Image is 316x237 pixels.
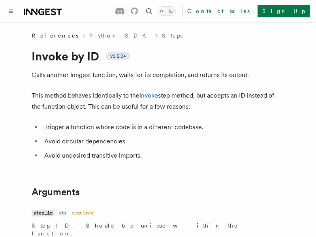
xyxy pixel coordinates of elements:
a: Steps [162,32,182,39]
p: Calls another Inngest function, waits for its completion, and returns its output. [32,70,284,81]
span: v0.3.0+ [110,53,126,59]
button: Toggle navigation [6,6,16,16]
code: step_id [32,210,54,216]
p: This method behaves identically to the step method, but accepts an ID instead of the function obj... [32,90,284,112]
li: Avoid undesired transitive imports. [42,150,284,161]
li: Trigger a function whose code is in a different codebase. [42,122,284,133]
a: Arguments [32,186,80,197]
button: Find something... [144,6,154,16]
a: Contact sales [182,5,254,17]
a: Python SDK [89,32,151,39]
li: Avoid circular dependencies. [42,136,284,147]
h1: Invoke by ID [32,49,284,63]
dd: required [71,210,94,216]
dd: str [58,210,67,216]
a: Sign Up [258,5,310,17]
span: References [32,32,78,39]
a: invoke [139,92,158,99]
button: Toggle dark mode [157,6,176,16]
